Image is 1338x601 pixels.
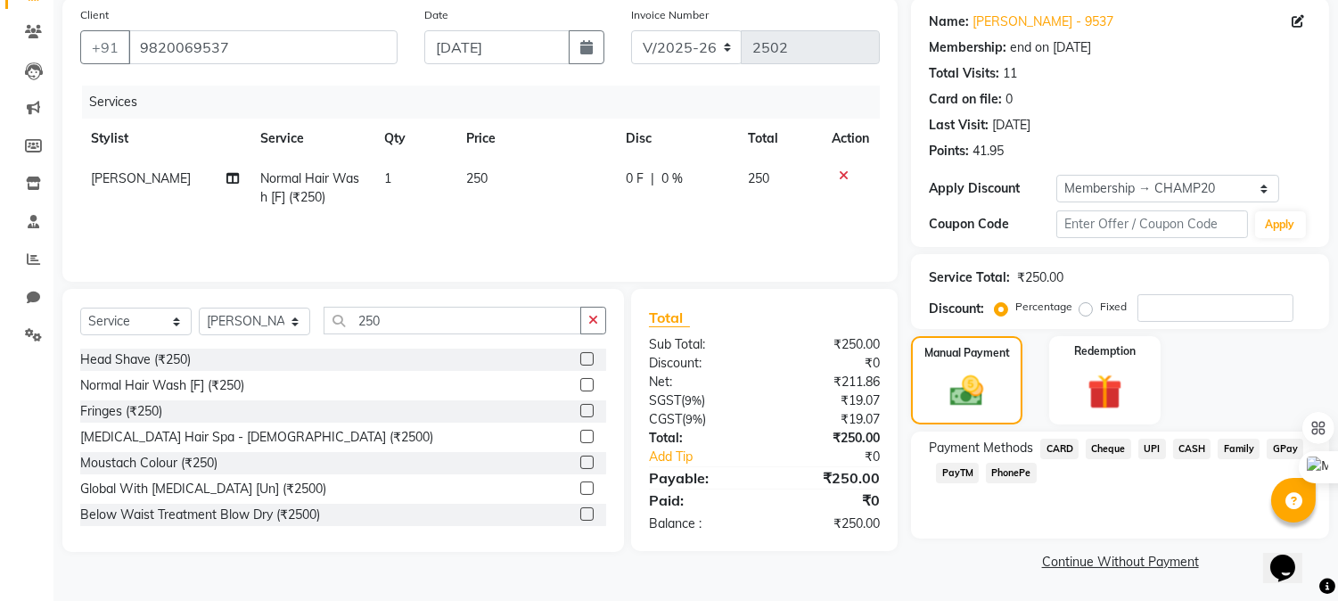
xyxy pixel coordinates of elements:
input: Search or Scan [324,307,581,334]
th: Disc [615,119,737,159]
div: Coupon Code [929,215,1056,234]
div: Net: [636,373,765,391]
div: ₹250.00 [765,429,894,448]
span: 0 F [626,169,644,188]
div: Sub Total: [636,335,765,354]
label: Font Size [7,108,62,123]
label: Redemption [1074,343,1136,359]
span: SGST [649,392,681,408]
div: Points: [929,142,969,161]
div: Discount: [636,354,765,373]
div: Discount: [929,300,984,318]
input: Enter Offer / Coupon Code [1056,210,1247,238]
div: Service Total: [929,268,1010,287]
div: Membership: [929,38,1006,57]
label: Date [424,7,448,23]
iframe: chat widget [1263,530,1320,583]
th: Service [250,119,374,159]
div: ₹211.86 [765,373,894,391]
span: 0 % [661,169,683,188]
label: Invoice Number [631,7,709,23]
div: ₹250.00 [765,467,894,489]
div: ₹0 [786,448,894,466]
div: Apply Discount [929,179,1056,198]
span: 250 [749,170,770,186]
div: Outline [7,7,260,23]
input: Search by Name/Mobile/Email/Code [128,30,398,64]
span: 250 [466,170,488,186]
div: Balance : [636,515,765,533]
div: Last Visit: [929,116,989,135]
div: ₹0 [765,490,894,511]
th: Stylist [80,119,250,159]
div: Normal Hair Wash [F] (₹250) [80,376,244,395]
span: Payment Methods [929,439,1033,457]
div: Paid: [636,490,765,511]
span: CASH [1173,439,1211,459]
span: CGST [649,411,682,427]
img: _cash.svg [940,372,993,410]
a: Back to Top [27,23,96,38]
span: 9% [685,393,702,408]
div: ₹250.00 [1017,268,1063,287]
div: ₹250.00 [765,335,894,354]
div: 11 [1003,64,1017,83]
button: Apply [1255,211,1306,238]
span: Total [649,309,690,327]
th: Qty [373,119,456,159]
div: Total: [636,429,765,448]
div: 41.95 [973,142,1004,161]
span: GPay [1267,439,1303,459]
a: Continue Without Payment [915,553,1326,572]
div: ₹0 [765,354,894,373]
div: Head Shave (₹250) [80,350,191,369]
th: Action [821,119,880,159]
label: Manual Payment [924,345,1010,361]
label: Percentage [1015,299,1072,315]
span: UPI [1138,439,1166,459]
span: [PERSON_NAME] [91,170,191,186]
span: 1 [384,170,391,186]
h3: Style [7,56,260,76]
img: _gift.svg [1077,370,1133,414]
div: Below Waist Treatment Blow Dry (₹2500) [80,506,320,524]
div: [MEDICAL_DATA] Hair Spa - [DEMOGRAPHIC_DATA] (₹2500) [80,428,433,447]
label: Client [80,7,109,23]
div: ( ) [636,391,765,410]
span: 16 px [21,124,50,139]
a: [PERSON_NAME] - 9537 [973,12,1113,31]
span: PhonePe [986,463,1037,483]
div: Fringes (₹250) [80,402,162,421]
th: Price [456,119,615,159]
div: ₹19.07 [765,410,894,429]
div: ₹250.00 [765,515,894,533]
div: [DATE] [992,116,1030,135]
div: Moustach Colour (₹250) [80,454,218,473]
div: Name: [929,12,969,31]
div: Total Visits: [929,64,999,83]
a: Add Tip [636,448,786,466]
span: CARD [1040,439,1079,459]
span: Cheque [1086,439,1131,459]
label: Fixed [1100,299,1127,315]
button: +91 [80,30,130,64]
div: 0 [1006,90,1013,109]
th: Total [738,119,822,159]
span: PayTM [936,463,979,483]
div: Card on file: [929,90,1002,109]
div: end on [DATE] [1010,38,1091,57]
div: ₹19.07 [765,391,894,410]
div: Global With [MEDICAL_DATA] [Un] (₹2500) [80,480,326,498]
span: 9% [685,412,702,426]
span: | [651,169,654,188]
span: Family [1218,439,1260,459]
div: Payable: [636,467,765,489]
span: Normal Hair Wash [F] (₹250) [261,170,360,205]
div: Services [82,86,893,119]
div: ( ) [636,410,765,429]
